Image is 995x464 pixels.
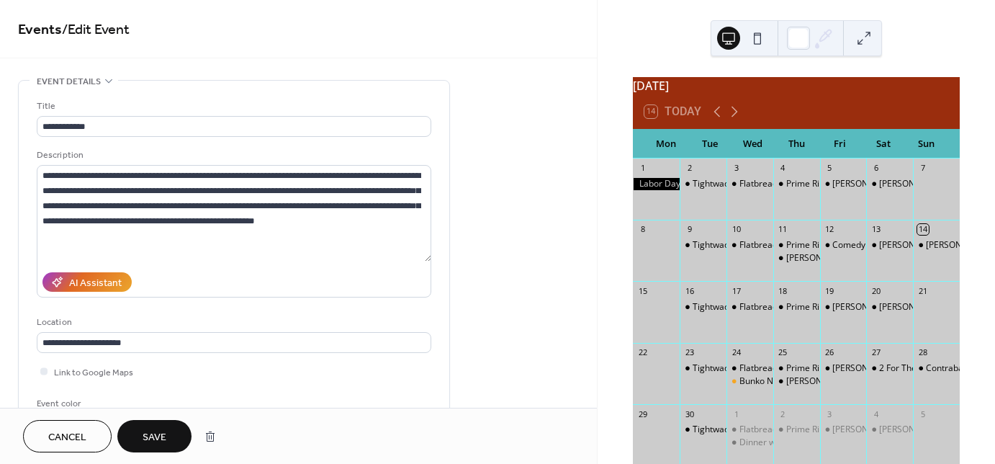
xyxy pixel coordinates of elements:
div: Tightwad Tuesdays- Taco Night! [680,424,726,436]
div: Event color [37,396,145,411]
div: 2 [778,409,788,419]
div: 2 [684,163,695,174]
div: Sun [905,130,948,159]
div: 21 [917,285,928,296]
div: Prime Rib Thursdays/Kids Eat Free [773,301,820,313]
div: Dinner with [PERSON_NAME] the Medium [739,437,906,449]
div: Tightwad Tuesdays- Taco Night! [693,424,820,436]
div: AI Assistant [69,276,122,291]
div: Labor Day [633,178,680,190]
div: Flatbread Wednesdays! [726,362,773,375]
div: Comedy Night [820,239,867,251]
div: Tightwad Tuesdays- Taco Night! [693,301,820,313]
div: 24 [731,347,742,358]
div: Bunko Night-Well Crafted Wednesdays at WJL! [726,375,773,388]
div: 2 For The Apocalypse [879,362,965,375]
div: 6 [870,163,881,174]
div: 28 [917,347,928,358]
div: 15 [637,285,648,296]
div: 3 [824,409,835,419]
div: 22 [637,347,648,358]
div: [PERSON_NAME]- Live Music [832,362,947,375]
div: Bryson Evans- Live Music [820,301,867,313]
div: 3 [731,163,742,174]
div: Shane Scheib (New) - Live Music [820,178,867,190]
div: 13 [870,224,881,235]
div: Prime Rib Thursdays/Kids Eat Free [786,239,923,251]
div: 23 [684,347,695,358]
span: Event details [37,74,101,89]
div: [PERSON_NAME]-Live Music [786,252,899,264]
span: Save [143,430,166,445]
div: [PERSON_NAME]- Live Music [879,424,994,436]
div: Tightwad Tuesdays- Taco Night! [693,362,820,375]
div: Flatbread Wednesdays! [739,362,833,375]
div: 14 [917,224,928,235]
div: 11 [778,224,788,235]
div: Prime Rib Thursdays/Kids Eat Free [773,362,820,375]
div: 7 [917,163,928,174]
div: 16 [684,285,695,296]
div: Thu [775,130,818,159]
div: Prime Rib Thursdays/Kids Eat Free [786,301,923,313]
div: Prime Rib Thursdays/Kids Eat Free [773,178,820,190]
span: Link to Google Maps [54,365,133,380]
div: Fri [818,130,861,159]
button: Save [117,420,192,452]
div: Flatbread Wednesdays! [726,301,773,313]
div: Tightwad Tuesdays- Taco Night! [680,178,726,190]
div: Dinner with Melissa the Medium [726,437,773,449]
div: Tightwad Tuesdays- Taco Night! [680,362,726,375]
div: 1 [637,163,648,174]
div: James Beam-Live Music [773,252,820,264]
div: [PERSON_NAME]- Live Music [879,239,994,251]
div: 17 [731,285,742,296]
div: Cody Bartles- Live Music [820,362,867,375]
div: 19 [824,285,835,296]
div: Owen Barnhart (New)- Live Music [773,375,820,388]
div: Flatbread Wednesdays! [726,178,773,190]
button: Cancel [23,420,112,452]
div: Tightwad Tuesdays- Taco Night! [680,301,726,313]
div: Jared Graham- Live Music [866,424,913,436]
div: Prime Rib Thursdays/Kids Eat Free [786,178,923,190]
a: Events [18,16,62,44]
div: Prime Rib Thursdays/Kids Eat Free [773,239,820,251]
div: Tightwad Tuesdays- Taco Night! [693,239,820,251]
div: 26 [824,347,835,358]
div: 18 [778,285,788,296]
div: 4 [778,163,788,174]
div: Prime Rib Thursdays/Kids Eat Free [773,424,820,436]
div: 27 [870,347,881,358]
div: Eric Link- Live Music [866,239,913,251]
span: Cancel [48,430,86,445]
div: 10 [731,224,742,235]
div: Jeff Davis- Patio Series [913,239,960,251]
div: Bunko Night-Well Crafted Wednesdays at WJL! [739,375,923,388]
div: 1 [731,409,742,419]
div: [DATE] [633,77,960,94]
div: [PERSON_NAME]- Live Music [832,301,947,313]
div: Sat [861,130,904,159]
div: Contraband Band- Patio Series [913,362,960,375]
div: Joshua Red Uttech- Live Music [866,301,913,313]
div: 5 [824,163,835,174]
div: [PERSON_NAME] (New) - Live Music [832,178,975,190]
div: Tightwad Tuesdays- Taco Night! [680,239,726,251]
div: Anderson Koenig (New)- Live Music [866,178,913,190]
div: 25 [778,347,788,358]
div: Flatbread Wednesdays! [739,301,833,313]
button: AI Assistant [42,272,132,292]
div: Flatbread Wednesdays! [739,424,833,436]
div: 29 [637,409,648,419]
div: 4 [870,409,881,419]
div: 5 [917,409,928,419]
div: Wed [731,130,775,159]
div: Prime Rib Thursdays/Kids Eat Free [786,362,923,375]
div: Prime Rib Thursdays/Kids Eat Free [786,424,923,436]
div: Tue [688,130,731,159]
div: 30 [684,409,695,419]
div: Tightwad Tuesdays- Taco Night! [693,178,820,190]
div: Title [37,99,428,114]
div: Location [37,315,428,330]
